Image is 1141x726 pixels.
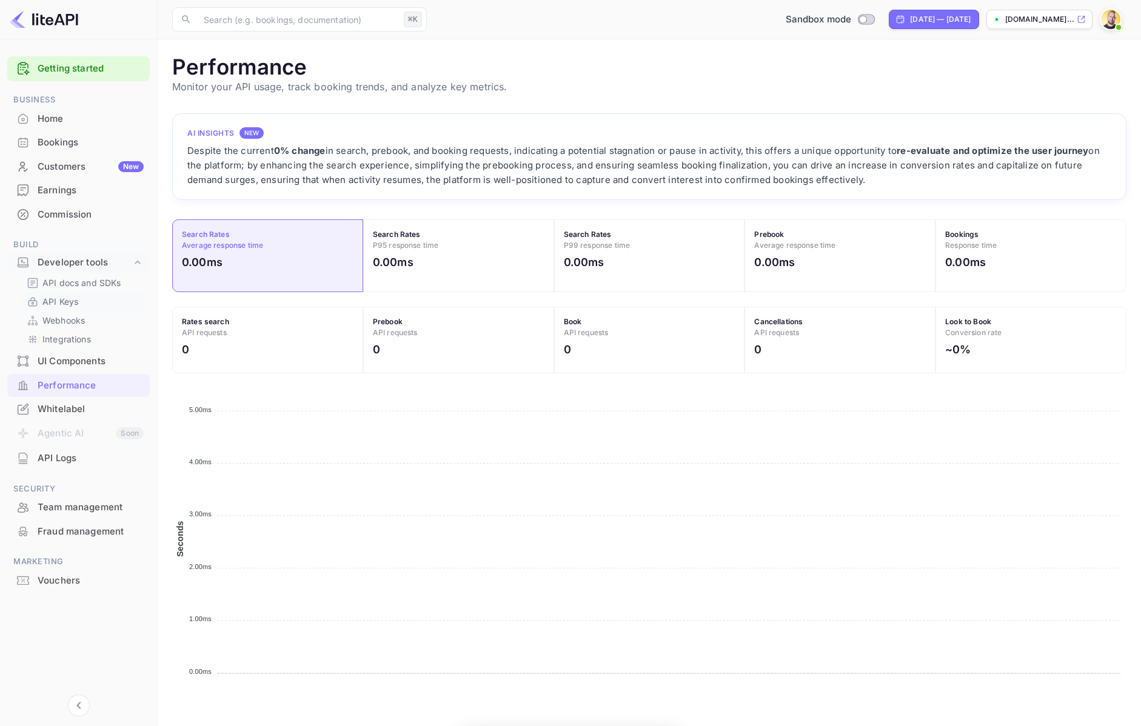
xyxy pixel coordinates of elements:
span: Marketing [7,555,150,568]
div: Integrations [22,330,145,348]
h2: 0.00ms [564,254,604,270]
strong: Search Rates [182,230,230,239]
div: Developer tools [7,252,150,273]
div: Fraud management [38,525,144,539]
h2: 0.00ms [945,254,986,270]
h2: ~0% [945,341,971,358]
span: Build [7,238,150,251]
strong: Book [564,317,582,326]
tspan: 0.00ms [189,668,212,675]
p: Webhooks [42,314,85,327]
a: Team management [7,496,150,518]
span: Security [7,482,150,496]
h2: 0.00ms [754,254,795,270]
a: Performance [7,374,150,396]
a: API docs and SDKs [27,276,140,289]
div: Getting started [7,56,150,81]
span: API requests [182,328,227,337]
text: Seconds [175,521,185,556]
span: Average response time [182,241,263,250]
div: NEW [239,127,264,139]
span: P95 response time [373,241,439,250]
strong: Prebook [754,230,784,239]
tspan: 3.00ms [189,510,212,518]
button: Collapse navigation [68,694,90,716]
span: API requests [373,328,418,337]
input: Search (e.g. bookings, documentation) [196,7,399,32]
div: Commission [38,208,144,222]
span: Sandbox mode [786,13,852,27]
a: Fraud management [7,520,150,542]
tspan: 5.00ms [189,406,212,413]
strong: 0% change [274,145,326,156]
img: rune skovholm [1101,10,1120,29]
div: Vouchers [7,569,150,593]
tspan: 4.00ms [189,458,212,465]
a: Bookings [7,131,150,153]
div: [DATE] — [DATE] [910,14,971,25]
p: API Keys [42,295,78,308]
a: API Logs [7,447,150,469]
img: LiteAPI logo [10,10,78,29]
h1: Performance [172,54,1126,79]
a: Vouchers [7,569,150,591]
span: Average response time [754,241,835,250]
h2: 0 [182,341,189,358]
div: New [118,161,144,172]
div: Team management [7,496,150,519]
span: P99 response time [564,241,631,250]
div: Bookings [7,131,150,155]
div: Customers [38,160,144,174]
div: Vouchers [38,574,144,588]
div: Performance [7,374,150,398]
a: API Keys [27,295,140,308]
a: UI Components [7,350,150,372]
span: API requests [754,328,799,337]
div: API docs and SDKs [22,274,145,291]
div: Whitelabel [38,402,144,416]
div: Bookings [38,136,144,150]
strong: Cancellations [754,317,803,326]
div: Developer tools [38,256,132,270]
div: Click to change the date range period [889,10,979,29]
a: Whitelabel [7,398,150,420]
div: Fraud management [7,520,150,544]
h2: 0.00ms [373,254,413,270]
div: Earnings [7,179,150,202]
div: API Logs [38,451,144,465]
div: Home [7,107,150,131]
a: Home [7,107,150,130]
div: Switch to Production mode [781,13,880,27]
span: Response time [945,241,997,250]
h4: AI Insights [187,128,235,139]
div: UI Components [38,355,144,368]
h2: 0 [564,341,571,358]
a: Webhooks [27,314,140,327]
div: Despite the current in search, prebook, and booking requests, indicating a potential stagnation o... [187,144,1111,187]
span: API requests [564,328,609,337]
p: API docs and SDKs [42,276,121,289]
a: Integrations [27,333,140,345]
a: Getting started [38,62,144,76]
strong: Bookings [945,230,979,239]
h2: 0.00ms [182,254,223,270]
a: Commission [7,203,150,225]
div: Whitelabel [7,398,150,421]
div: API Keys [22,293,145,310]
strong: Look to Book [945,317,991,326]
div: CustomersNew [7,155,150,179]
div: Commission [7,203,150,227]
h2: 0 [754,341,761,358]
h2: 0 [373,341,380,358]
span: Conversion rate [945,328,1002,337]
p: Integrations [42,333,91,345]
a: CustomersNew [7,155,150,178]
div: Performance [38,379,144,393]
p: Monitor your API usage, track booking trends, and analyze key metrics. [172,79,1126,94]
div: Home [38,112,144,126]
strong: Rates search [182,317,229,326]
p: [DOMAIN_NAME]... [1005,14,1074,25]
a: Earnings [7,179,150,201]
div: UI Components [7,350,150,373]
strong: Search Rates [564,230,612,239]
